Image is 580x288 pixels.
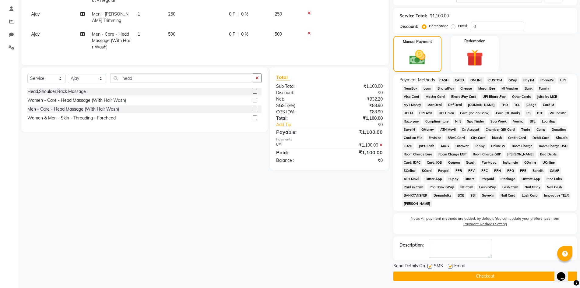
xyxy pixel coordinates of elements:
div: Head,Shoulder,Back Massage [27,88,86,95]
span: BANKTANSFER [402,192,429,199]
div: ₹83.90 [329,102,387,109]
span: GMoney [419,126,436,133]
span: CASH [438,77,451,84]
span: CARD [453,77,466,84]
span: SGST [276,103,287,108]
span: UPI BharatPay [481,93,508,100]
div: Service Total: [399,13,427,19]
span: Nail Cash [545,184,564,191]
span: SOnline [402,167,418,174]
span: On Account [460,126,481,133]
div: Discount: [272,90,329,96]
span: Spa Finder [465,118,486,125]
span: PayMaya [480,159,499,166]
div: Women - Care - Head Massage (With Hair Wash) [27,97,126,104]
div: ₹1,100.00 [329,128,387,136]
span: LoanTap [540,118,557,125]
span: Other Cards [510,93,533,100]
span: ATH Movil [402,176,421,183]
span: Discover [454,143,471,150]
span: Nail GPay [523,184,543,191]
span: Card M [541,101,556,108]
span: PhonePe [538,77,556,84]
span: Wellnessta [547,110,568,117]
span: 500 [168,31,175,37]
div: ₹0 [339,122,387,128]
span: Lash Cash [501,184,520,191]
span: GPay [507,77,519,84]
span: Jazz Cash [417,143,436,150]
div: ( ) [272,102,329,109]
input: Search or Scan [111,73,253,83]
span: TCL [512,101,522,108]
span: SaveIN [402,126,417,133]
span: 9% [289,109,294,114]
span: 500 [275,31,282,37]
div: Women & Men - Skin - Threading - Forehead [27,115,116,121]
span: Card (Indian Bank) [458,110,492,117]
div: ₹1,100.00 [329,83,387,90]
span: Comp [534,126,547,133]
span: BharatPay [435,85,456,92]
span: BRAC Card [445,134,467,141]
div: Description: [399,242,424,248]
span: BharatPay Card [449,93,478,100]
span: Dittor App [424,176,444,183]
span: 0 % [241,11,248,17]
span: bKash [490,134,504,141]
span: Paid in Cash [402,184,425,191]
span: COnline [522,159,538,166]
div: Payments [276,137,382,142]
span: Online W [489,143,508,150]
div: UPI [272,142,329,148]
span: Room Charge Euro [402,151,434,158]
span: Shoutlo [554,134,569,141]
span: Family [537,85,551,92]
span: Pine Labs [544,176,564,183]
span: PPN [492,167,503,174]
div: Men - Care - Head Massage (With Hair Wash) [27,106,119,112]
span: Rupay [446,176,460,183]
span: Debit Card [530,134,551,141]
span: Card on File [402,134,424,141]
div: Balance : [272,157,329,164]
div: ₹1,100.00 [329,149,387,156]
span: Innovative TELR [542,192,571,199]
span: Men - [PERSON_NAME] Trimming [92,11,128,23]
span: iPackage [499,176,517,183]
span: 1 [138,31,140,37]
span: PPC [480,167,490,174]
span: DefiDeal [446,101,464,108]
span: PPR [454,167,464,174]
span: Nail Card [499,192,518,199]
span: PPG [505,167,516,174]
div: ₹932.20 [329,96,387,102]
span: Room Charge GBP [471,151,503,158]
label: Manual Payment [403,39,432,44]
div: Discount: [399,23,418,30]
span: Card: IDFC [402,159,423,166]
span: SBI [469,192,478,199]
span: iPrepaid [479,176,496,183]
span: Cheque [459,85,474,92]
span: ONLINE [468,77,484,84]
span: Venmo [511,118,526,125]
label: Redemption [464,38,485,44]
span: AmEx [438,143,451,150]
span: NT Cash [458,184,475,191]
span: Email [454,263,465,270]
label: Payment Methods Setting [463,221,507,227]
span: Bank [522,85,534,92]
span: Send Details On [393,263,425,270]
span: MI Voucher [500,85,520,92]
span: CGST [276,109,287,115]
span: Credit Card [506,134,528,141]
span: Donation [550,126,568,133]
span: Instamojo [501,159,520,166]
span: Pnb Bank GPay [427,184,456,191]
div: Total: [272,115,329,122]
span: MosamBee [476,85,497,92]
span: PPV [466,167,477,174]
span: UOnline [540,159,557,166]
span: Card (DL Bank) [494,110,522,117]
